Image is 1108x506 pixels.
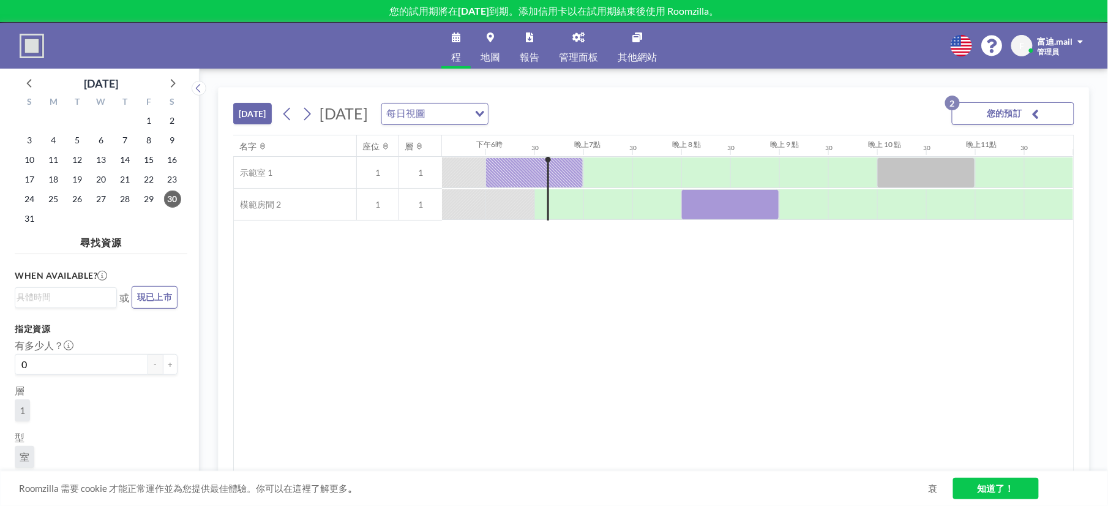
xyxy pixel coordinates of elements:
[15,323,178,334] h3: 指定資源
[430,106,468,122] input: 搜尋選項
[137,95,160,111] div: F
[234,199,281,210] span: 模範房間 2
[140,151,157,168] span: 2025 年 8 月 15 日，星期五
[69,151,86,168] span: 2025 年 8 月 12 日，星期二
[164,132,181,149] span: 2025 年 8 月 9 日，星期六
[510,23,549,69] a: 報告
[574,140,601,149] div: 晚上7點
[618,52,657,62] span: 其他網站
[45,171,62,188] span: 2025 年 8 月 18 日，星期一
[770,140,799,149] div: 晚上 9 點
[451,52,461,62] span: 程
[17,290,110,304] input: 搜尋選項
[15,385,24,396] font: 層
[966,140,997,149] div: 晚上11點
[119,292,129,304] span: 或
[116,191,133,208] span: 2025 年 8 月 28 日，星期四
[21,191,38,208] span: 2025 年 8 月 24 日星期日
[825,144,833,152] div: 30
[923,144,930,152] div: 30
[92,151,110,168] span: 2025 年 8 月 13 日，星期三
[116,151,133,168] span: 2025 年 8 月 14 日，星期四
[234,167,272,178] span: 示範室 1
[45,191,62,208] span: 2025 年 8 月 25 日，星期一
[1020,40,1025,51] span: F
[727,144,735,152] div: 30
[15,431,24,443] font: 型
[116,132,133,149] span: 2025 年 8 月 7 日，星期四
[164,151,181,168] span: 2025 年 8 月 16 日星期六
[608,23,667,69] a: 其他網站
[42,95,66,111] div: M
[387,107,426,120] font: 每日視圖
[164,112,181,129] span: 2025 年 8 月 2 日星期六
[520,52,539,62] span: 報告
[481,52,500,62] span: 地圖
[140,112,157,129] span: 2025 年 8 月 1 日，星期五
[132,286,178,309] button: 現已上市
[1021,144,1028,152] div: 30
[92,171,110,188] span: 2025 年 8 月 20 日，星期三
[929,483,938,494] a: 衰
[113,95,137,111] div: T
[89,95,113,111] div: W
[357,167,399,178] span: 1
[945,96,960,110] p: 2
[69,171,86,188] span: 2025 年 8 月 19 日，星期二
[21,132,38,149] span: 2025 年 8 月 3 日星期日
[953,478,1039,499] a: 知道了！
[363,141,380,152] div: 座位
[357,199,399,210] span: 1
[15,288,116,306] div: 搜尋選項
[21,151,38,168] span: 2025 年 8 月 10 日，星期日
[399,199,442,210] span: 1
[476,140,503,149] div: 下午6時
[137,292,172,303] span: 現已上市
[320,104,369,123] span: [DATE]
[531,144,539,152] div: 30
[987,108,1022,119] font: 您的預訂
[348,483,357,494] a: 。
[471,23,510,69] a: 地圖
[45,151,62,168] span: 2025 年 8 月 11 日，星期一
[19,483,929,494] span: Roomzilla 需要 cookie 才能正常運作並為您提供最佳體驗。你可以在這裡了解更多
[20,451,29,463] span: 室
[163,354,178,375] button: +
[164,191,181,208] span: 2025 年 8 月 30 日星期六
[672,140,701,149] div: 晚上 8 點
[868,140,901,149] div: 晚上 10 點
[21,210,38,227] span: 2025 年 8 月 31 日，星期日
[952,102,1074,125] button: 您的預訂2
[148,354,163,375] button: -
[69,132,86,149] span: 2025 年 8 月 5 日，星期二
[116,171,133,188] span: 2025 年 8 月 21 日，星期四
[84,75,118,92] div: [DATE]
[140,171,157,188] span: 2025 年 8 月 22 日，星期五
[629,144,637,152] div: 30
[20,34,44,58] img: 組織標誌
[140,132,157,149] span: 2025 年 8 月 8 日，星期五
[15,232,187,249] h4: 尋找資源
[382,104,488,124] div: 搜尋選項
[549,23,608,69] a: 管理面板
[399,167,442,178] span: 1
[559,52,598,62] span: 管理面板
[92,191,110,208] span: 2025 年 8 月 27 日，星期三
[18,95,42,111] div: S
[405,141,414,152] div: 層
[1038,47,1060,56] span: 管理員
[20,404,25,417] span: 1
[45,132,62,149] span: 2025 年 8 月 4 日，星期一
[1038,36,1073,47] span: 富迪.mail
[140,191,157,208] span: 2025 年 8 月 29 日，星期五
[21,171,38,188] span: 2025 年 8 月 17 日星期日
[66,95,89,111] div: T
[164,171,181,188] span: 2025 年 8 月 23 日星期六
[240,141,257,152] div: 名字
[233,103,272,124] button: [DATE]
[458,5,489,17] b: [DATE]
[92,132,110,149] span: 2025 年 8 月 6 日，星期三
[441,23,471,69] a: 程
[160,95,184,111] div: S
[69,191,86,208] span: 2025 年 8 月 26 日，星期二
